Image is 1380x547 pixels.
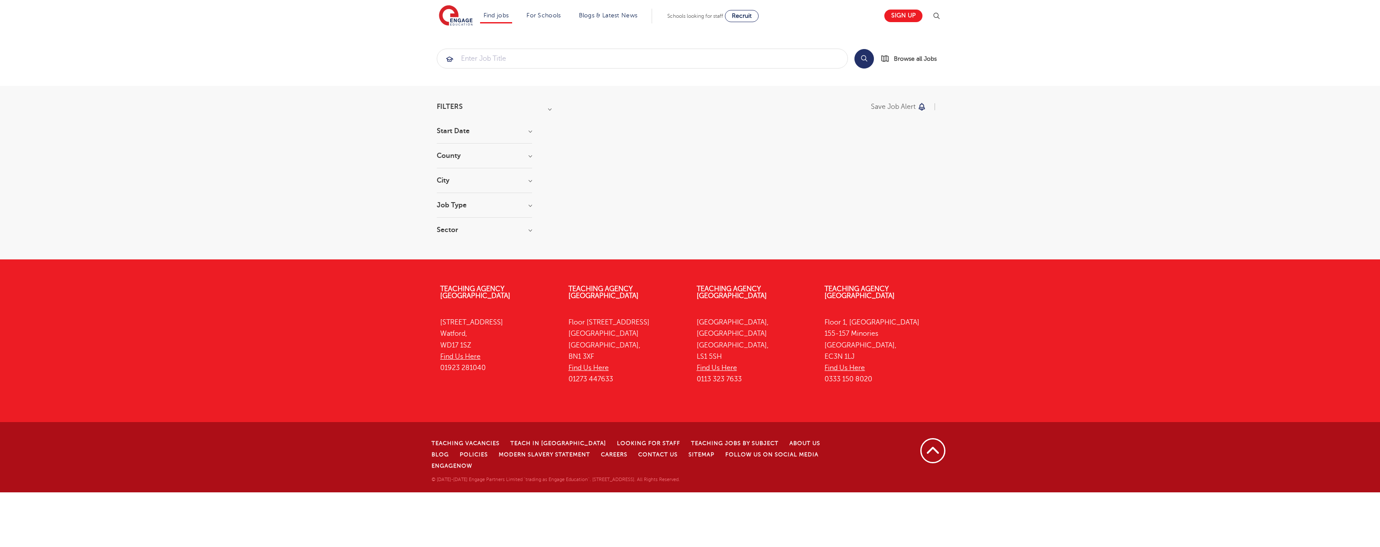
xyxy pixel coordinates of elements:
a: Teach in [GEOGRAPHIC_DATA] [510,440,606,446]
a: EngageNow [432,463,472,469]
button: Save job alert [871,103,927,110]
p: Save job alert [871,103,916,110]
a: Looking for staff [617,440,680,446]
span: Browse all Jobs [894,54,937,64]
h3: County [437,152,532,159]
a: Find Us Here [697,364,737,372]
a: Blog [432,452,449,458]
h3: Start Date [437,128,532,134]
input: Submit [437,49,847,68]
a: Teaching jobs by subject [691,440,779,446]
a: Modern Slavery Statement [499,452,590,458]
span: Schools looking for staff [667,13,723,19]
a: Find Us Here [825,364,865,372]
p: © [DATE]-[DATE] Engage Partners Limited "trading as Engage Education". [STREET_ADDRESS]. All Righ... [432,476,859,484]
h3: Job Type [437,202,532,209]
p: [GEOGRAPHIC_DATA], [GEOGRAPHIC_DATA] [GEOGRAPHIC_DATA], LS1 5SH 0113 323 7633 [697,317,812,385]
a: Follow us on Social Media [725,452,818,458]
h3: Sector [437,226,532,233]
span: Filters [437,103,463,110]
a: Policies [460,452,488,458]
p: Floor [STREET_ADDRESS] [GEOGRAPHIC_DATA] [GEOGRAPHIC_DATA], BN1 3XF 01273 447633 [568,317,684,385]
a: Find jobs [484,12,509,19]
a: Recruit [725,10,759,22]
a: Careers [601,452,627,458]
p: Floor 1, [GEOGRAPHIC_DATA] 155-157 Minories [GEOGRAPHIC_DATA], EC3N 1LJ 0333 150 8020 [825,317,940,385]
a: Sitemap [688,452,714,458]
a: Contact Us [638,452,678,458]
a: Find Us Here [440,353,481,360]
a: Teaching Agency [GEOGRAPHIC_DATA] [440,285,510,300]
a: Teaching Agency [GEOGRAPHIC_DATA] [825,285,895,300]
a: Sign up [884,10,922,22]
a: Browse all Jobs [881,54,944,64]
h3: City [437,177,532,184]
a: Teaching Vacancies [432,440,500,446]
a: Find Us Here [568,364,609,372]
button: Search [854,49,874,69]
span: Recruit [732,13,752,19]
img: Engage Education [439,5,473,27]
a: About Us [789,440,820,446]
p: [STREET_ADDRESS] Watford, WD17 1SZ 01923 281040 [440,317,555,373]
a: Teaching Agency [GEOGRAPHIC_DATA] [697,285,767,300]
a: For Schools [526,12,561,19]
a: Blogs & Latest News [579,12,638,19]
a: Teaching Agency [GEOGRAPHIC_DATA] [568,285,639,300]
